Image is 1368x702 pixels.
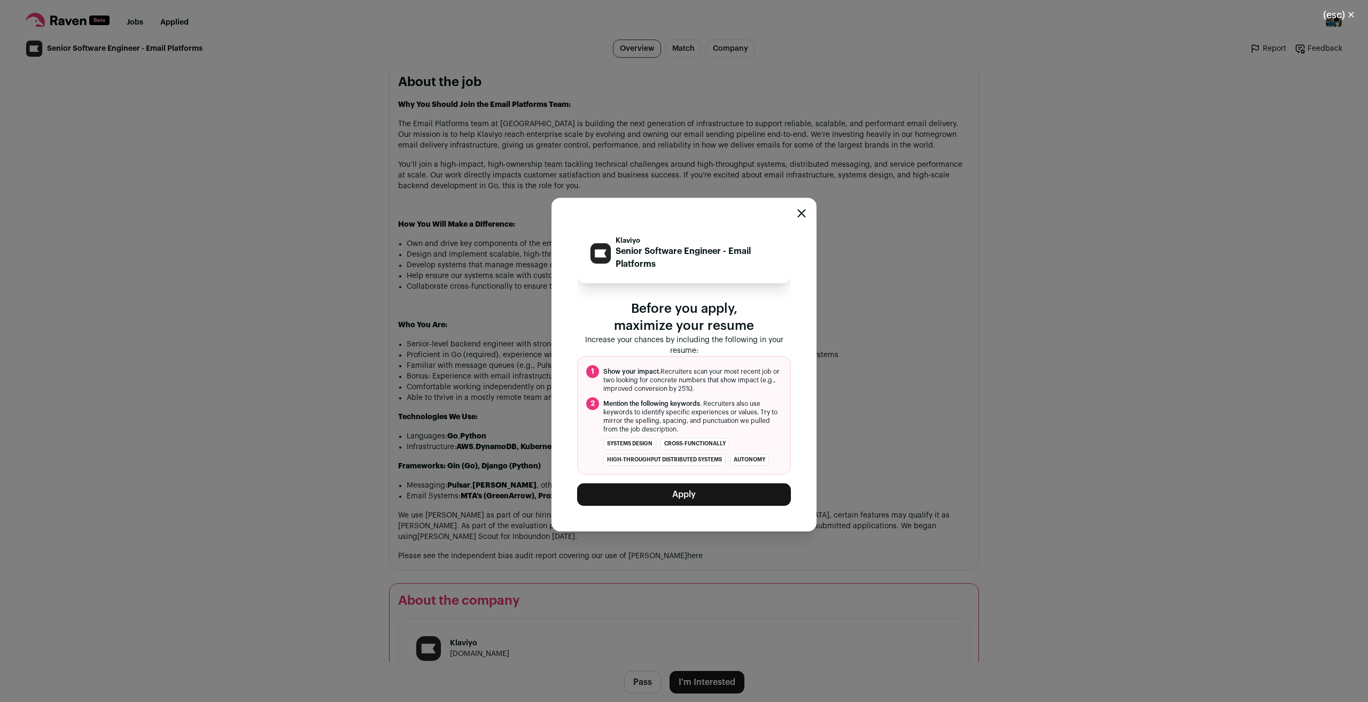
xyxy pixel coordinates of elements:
[603,368,660,375] span: Show your impact.
[603,400,700,407] span: Mention the following keywords
[590,243,611,264] img: ce5bb112137e9fa6fac42524d9652fe807834fc36a204334b59d05f2cc57c70d.jpg
[730,454,769,466] li: autonomy
[603,399,782,434] span: . Recruiters also use keywords to identify specific experiences or values. Try to mirror the spel...
[577,300,791,335] p: Before you apply, maximize your resume
[603,454,726,466] li: high-throughput distributed systems
[586,397,599,410] span: 2
[616,245,778,271] p: Senior Software Engineer - Email Platforms
[1310,3,1368,27] button: Close modal
[660,438,729,450] li: cross-functionally
[797,209,806,218] button: Close modal
[603,367,782,393] span: Recruiters scan your most recent job or two looking for concrete numbers that show impact (e.g., ...
[586,365,599,378] span: 1
[616,236,778,245] p: Klaviyo
[577,335,791,356] p: Increase your chances by including the following in your resume:
[577,483,791,506] button: Apply
[603,438,656,450] li: systems design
